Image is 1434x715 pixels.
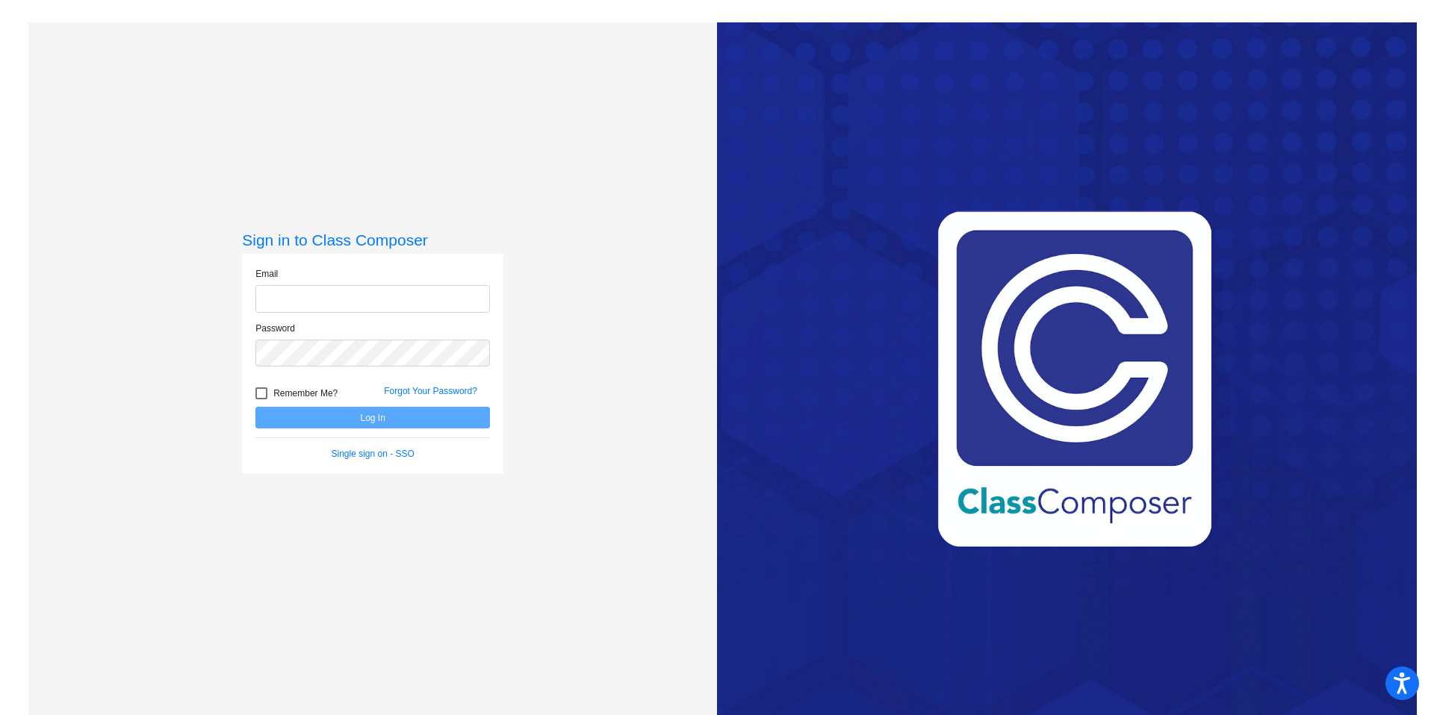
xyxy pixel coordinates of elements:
button: Log In [255,407,490,428]
h3: Sign in to Class Composer [242,231,503,249]
span: Remember Me? [273,384,338,402]
label: Email [255,267,278,281]
a: Single sign on - SSO [332,449,415,459]
a: Forgot Your Password? [384,386,477,396]
label: Password [255,322,295,335]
